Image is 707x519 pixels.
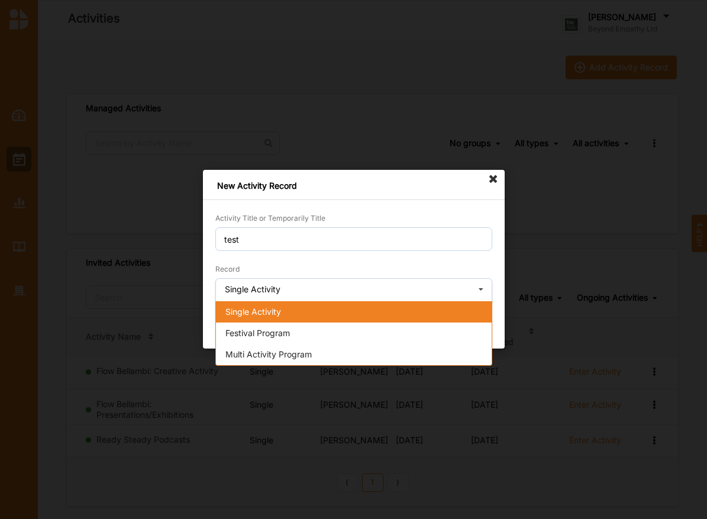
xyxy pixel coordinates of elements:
[203,170,505,200] div: New Activity Record
[215,227,492,251] input: Title
[215,214,325,223] label: Activity Title or Temporarily Title
[225,349,312,359] span: Multi Activity Program
[225,307,281,317] span: Single Activity
[225,328,290,338] span: Festival Program
[215,265,240,274] label: Record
